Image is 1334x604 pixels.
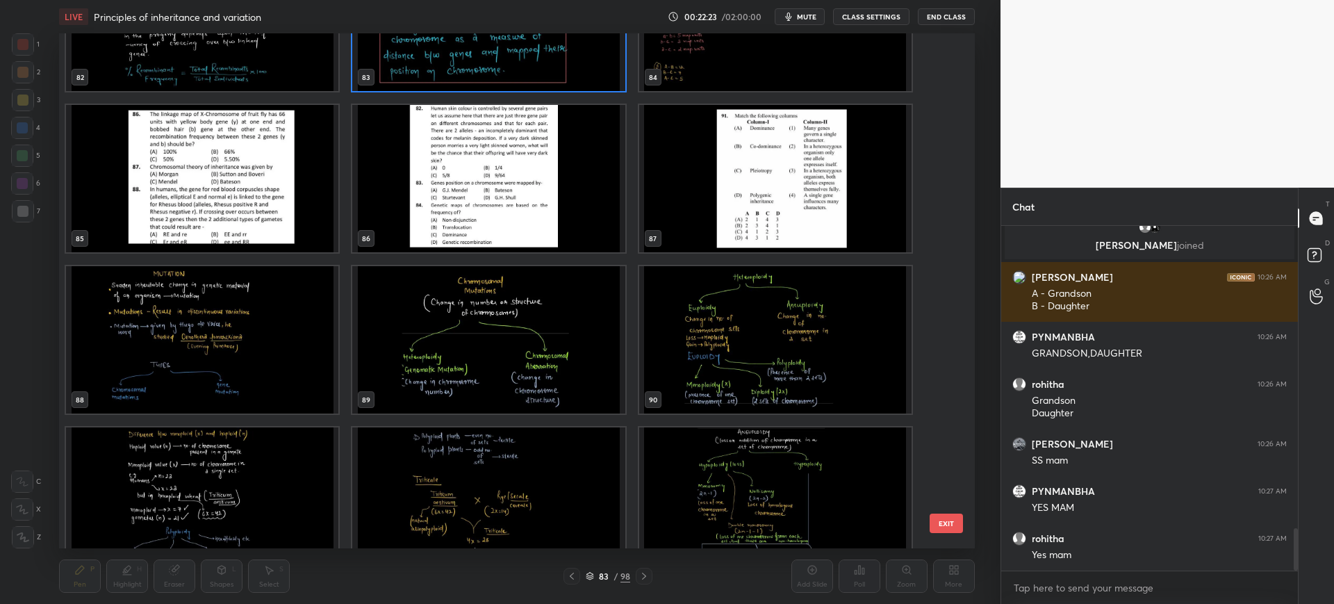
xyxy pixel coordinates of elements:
img: 1759640330L8D9KQ.pdf [66,105,338,252]
div: 4 [11,117,40,139]
div: SS mam [1032,454,1287,468]
div: 6 [11,172,40,195]
div: Z [12,526,41,548]
div: A - Grandson B - Daughter [1032,287,1287,313]
span: joined [1177,238,1204,252]
img: 1759640330L8D9KQ.pdf [639,427,912,575]
div: 7 [12,200,40,222]
div: 5 [11,145,40,167]
h6: rohitha [1032,532,1064,545]
img: 1759640330L8D9KQ.pdf [639,266,912,414]
div: 10:26 AM [1258,440,1287,448]
p: [PERSON_NAME] [1013,240,1286,251]
div: Yes mam [1032,548,1287,562]
img: 1bae4821f9204ec8aa2a3ed3c9ca926c.jpg [1012,437,1026,451]
div: YES MAM [1032,501,1287,515]
button: EXIT [930,514,963,533]
h6: PYNMANBHA [1032,331,1095,343]
button: CLASS SETTINGS [833,8,909,25]
img: default.png [1012,532,1026,546]
img: 22b34a7aa657474a8eac76be24a0c250.jpg [1012,484,1026,498]
h6: [PERSON_NAME] [1032,271,1113,284]
img: 3 [1012,270,1026,284]
h6: [PERSON_NAME] [1032,438,1113,450]
div: Grandson Daughter [1032,394,1287,421]
div: grid [1001,226,1298,571]
img: 1759640330L8D9KQ.pdf [66,427,338,575]
h6: PYNMANBHA [1032,485,1095,498]
img: 1759640330L8D9KQ.pdf [66,266,338,414]
img: 1759640330L8D9KQ.pdf [353,427,625,575]
h4: Principles of inheritance and variation [94,10,261,24]
img: iconic-dark.1390631f.png [1227,273,1255,281]
div: LIVE [59,8,88,25]
div: 1 [12,33,40,56]
div: 10:27 AM [1258,534,1287,543]
div: C [11,471,41,493]
img: 1759640330L8D9KQ.pdf [639,105,912,252]
img: 6b23bea2da3e4bac839ced5d712b3d80.jpg [1148,220,1162,234]
button: mute [775,8,825,25]
div: 2 [12,61,40,83]
img: default.png [1138,220,1152,234]
div: GRANDSON,DAUGHTER [1032,347,1287,361]
div: grid [59,33,950,548]
div: 83 [597,572,611,580]
p: D [1325,238,1330,248]
div: 10:26 AM [1258,333,1287,341]
p: Chat [1001,188,1046,225]
div: 3 [12,89,40,111]
img: default.png [1012,377,1026,391]
p: G [1324,277,1330,287]
span: mute [797,12,816,22]
div: 10:26 AM [1258,273,1287,281]
div: 98 [620,570,630,582]
img: 1759640330L8D9KQ.pdf [353,105,625,252]
img: 22b34a7aa657474a8eac76be24a0c250.jpg [1012,330,1026,344]
div: 10:26 AM [1258,380,1287,389]
p: T [1326,199,1330,209]
button: End Class [918,8,975,25]
h6: rohitha [1032,378,1064,391]
div: / [614,572,618,580]
img: 1759640330L8D9KQ.pdf [353,266,625,414]
div: 10:27 AM [1258,487,1287,496]
div: X [11,498,41,521]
